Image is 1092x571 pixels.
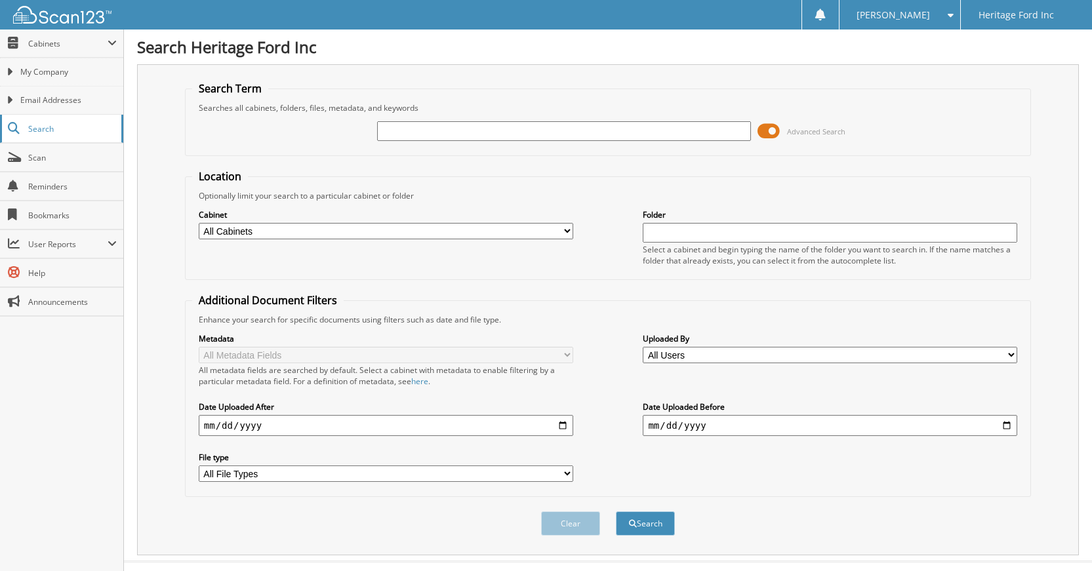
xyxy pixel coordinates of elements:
[28,239,108,250] span: User Reports
[643,401,1017,412] label: Date Uploaded Before
[643,333,1017,344] label: Uploaded By
[199,209,573,220] label: Cabinet
[616,511,675,536] button: Search
[643,209,1017,220] label: Folder
[787,127,845,136] span: Advanced Search
[199,452,573,463] label: File type
[192,293,344,307] legend: Additional Document Filters
[28,123,115,134] span: Search
[192,314,1024,325] div: Enhance your search for specific documents using filters such as date and file type.
[643,244,1017,266] div: Select a cabinet and begin typing the name of the folder you want to search in. If the name match...
[1026,508,1092,571] iframe: Chat Widget
[192,81,268,96] legend: Search Term
[28,38,108,49] span: Cabinets
[28,210,117,221] span: Bookmarks
[20,94,117,106] span: Email Addresses
[28,152,117,163] span: Scan
[192,102,1024,113] div: Searches all cabinets, folders, files, metadata, and keywords
[411,376,428,387] a: here
[199,415,573,436] input: start
[28,267,117,279] span: Help
[137,36,1079,58] h1: Search Heritage Ford Inc
[192,190,1024,201] div: Optionally limit your search to a particular cabinet or folder
[541,511,600,536] button: Clear
[199,364,573,387] div: All metadata fields are searched by default. Select a cabinet with metadata to enable filtering b...
[643,415,1017,436] input: end
[28,296,117,307] span: Announcements
[192,169,248,184] legend: Location
[857,11,930,19] span: [PERSON_NAME]
[199,333,573,344] label: Metadata
[979,11,1054,19] span: Heritage Ford Inc
[13,6,111,24] img: scan123-logo-white.svg
[199,401,573,412] label: Date Uploaded After
[20,66,117,78] span: My Company
[28,181,117,192] span: Reminders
